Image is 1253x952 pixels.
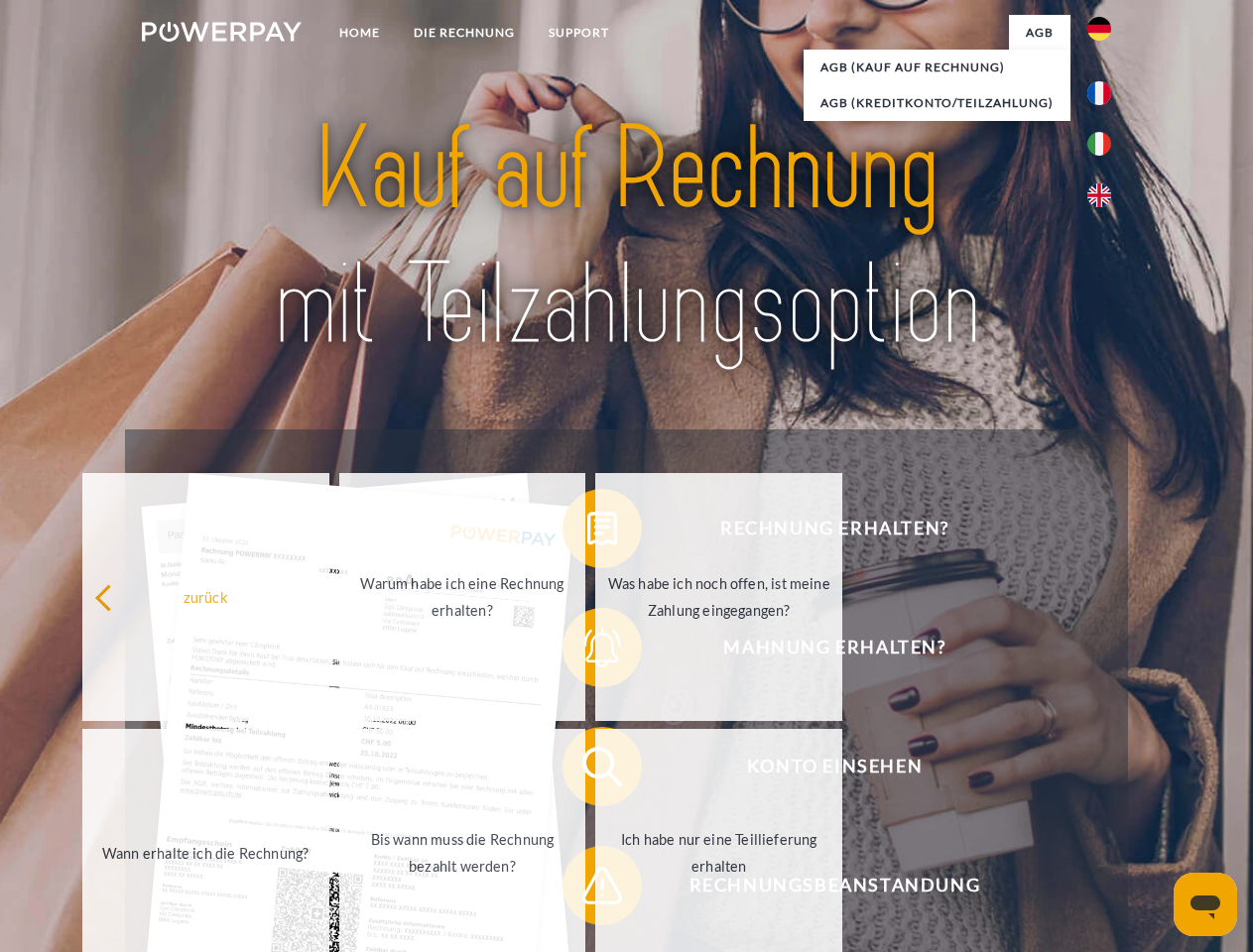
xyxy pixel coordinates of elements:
[1174,873,1237,936] iframe: Schaltfläche zum Öffnen des Messaging-Fensters
[595,473,842,721] a: Was habe ich noch offen, ist meine Zahlung eingegangen?
[142,22,302,42] img: logo-powerpay-white.svg
[189,95,1064,380] img: title-powerpay_de.svg
[322,15,397,51] a: Home
[1087,17,1111,41] img: de
[1087,183,1111,207] img: en
[804,50,1070,85] a: AGB (Kauf auf Rechnung)
[351,570,574,624] div: Warum habe ich eine Rechnung erhalten?
[1087,81,1111,105] img: fr
[607,570,830,624] div: Was habe ich noch offen, ist meine Zahlung eingegangen?
[532,15,626,51] a: SUPPORT
[1009,15,1070,51] a: agb
[1087,132,1111,156] img: it
[607,826,830,880] div: Ich habe nur eine Teillieferung erhalten
[804,85,1070,121] a: AGB (Kreditkonto/Teilzahlung)
[94,839,317,866] div: Wann erhalte ich die Rechnung?
[351,826,574,880] div: Bis wann muss die Rechnung bezahlt werden?
[94,583,317,610] div: zurück
[397,15,532,51] a: DIE RECHNUNG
